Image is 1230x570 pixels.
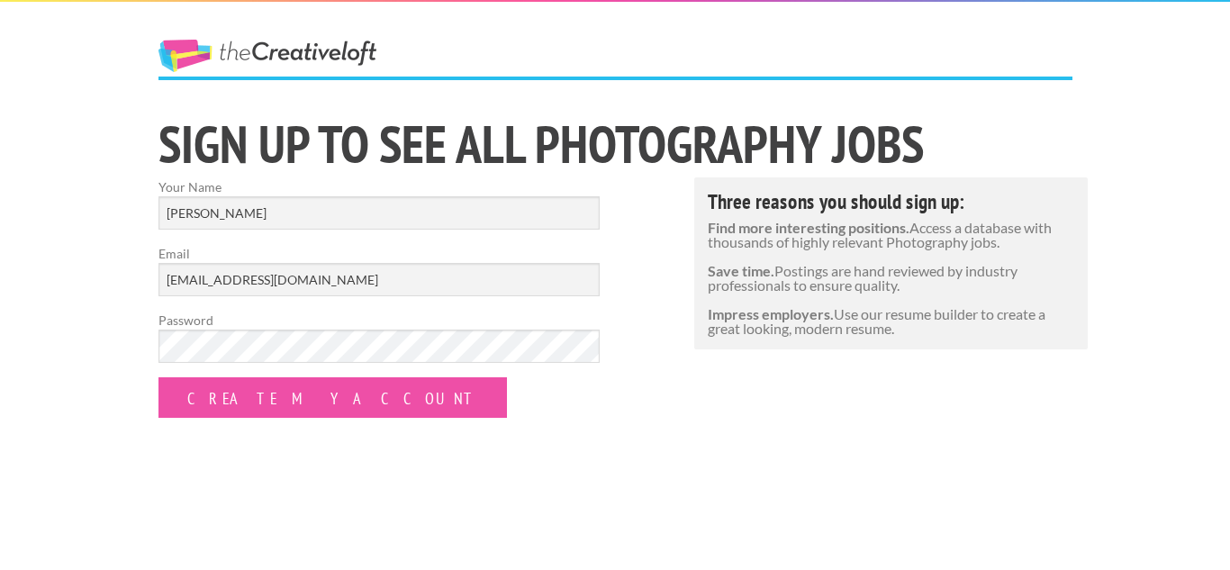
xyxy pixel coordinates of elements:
[158,40,376,72] a: The Creative Loft
[708,191,1075,212] h4: Three reasons you should sign up:
[708,262,774,279] strong: Save time.
[694,177,1089,349] div: Access a database with thousands of highly relevant Photography jobs. Postings are hand reviewed ...
[158,196,600,230] input: Your Name
[158,377,507,418] input: Create my Account
[708,305,834,322] strong: Impress employers.
[158,263,600,296] input: Email
[158,177,600,230] label: Your Name
[708,219,909,236] strong: Find more interesting positions.
[158,330,600,363] input: Password
[158,118,1072,170] h1: Sign Up to See All Photography jobs
[158,244,600,296] label: Email
[158,311,600,363] label: Password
